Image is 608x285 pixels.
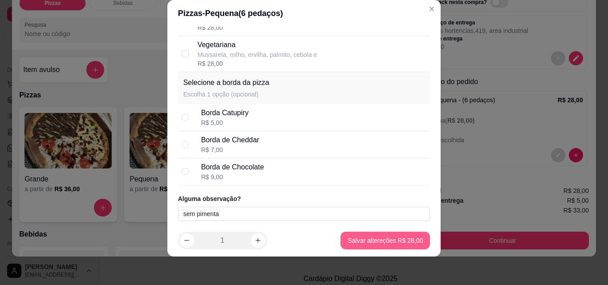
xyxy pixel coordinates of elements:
input: Ex.: Não quero cebola, sem tomate... [178,207,430,221]
button: Close [425,2,439,16]
div: R$ 9,00 [201,173,264,181]
div: Borda de Chocolate [201,162,264,173]
div: R$ 5,00 [201,118,249,127]
p: 1 [220,235,224,246]
div: R$ 28,00 [198,23,310,32]
button: increase-product-quantity [251,233,265,248]
div: R$ 7,00 [201,145,259,154]
article: Alguma observação? [178,194,430,203]
div: Borda Catupiry [201,108,249,118]
p: Mussarela, milho, ervilha, palmito, cebola e [198,50,317,59]
div: R$ 28,00 [198,59,317,68]
div: Borda de Cheddar [201,135,259,145]
p: Selecione a borda da pizza [183,77,269,88]
div: Pizzas - Pequena ( 6 pedaços) [178,7,430,20]
button: Salvar altereções R$ 28,00 [340,232,430,249]
p: Escolha 1 opção (opcional) [183,90,269,99]
p: Vegetariana [198,40,317,50]
button: decrease-product-quantity [180,233,194,248]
